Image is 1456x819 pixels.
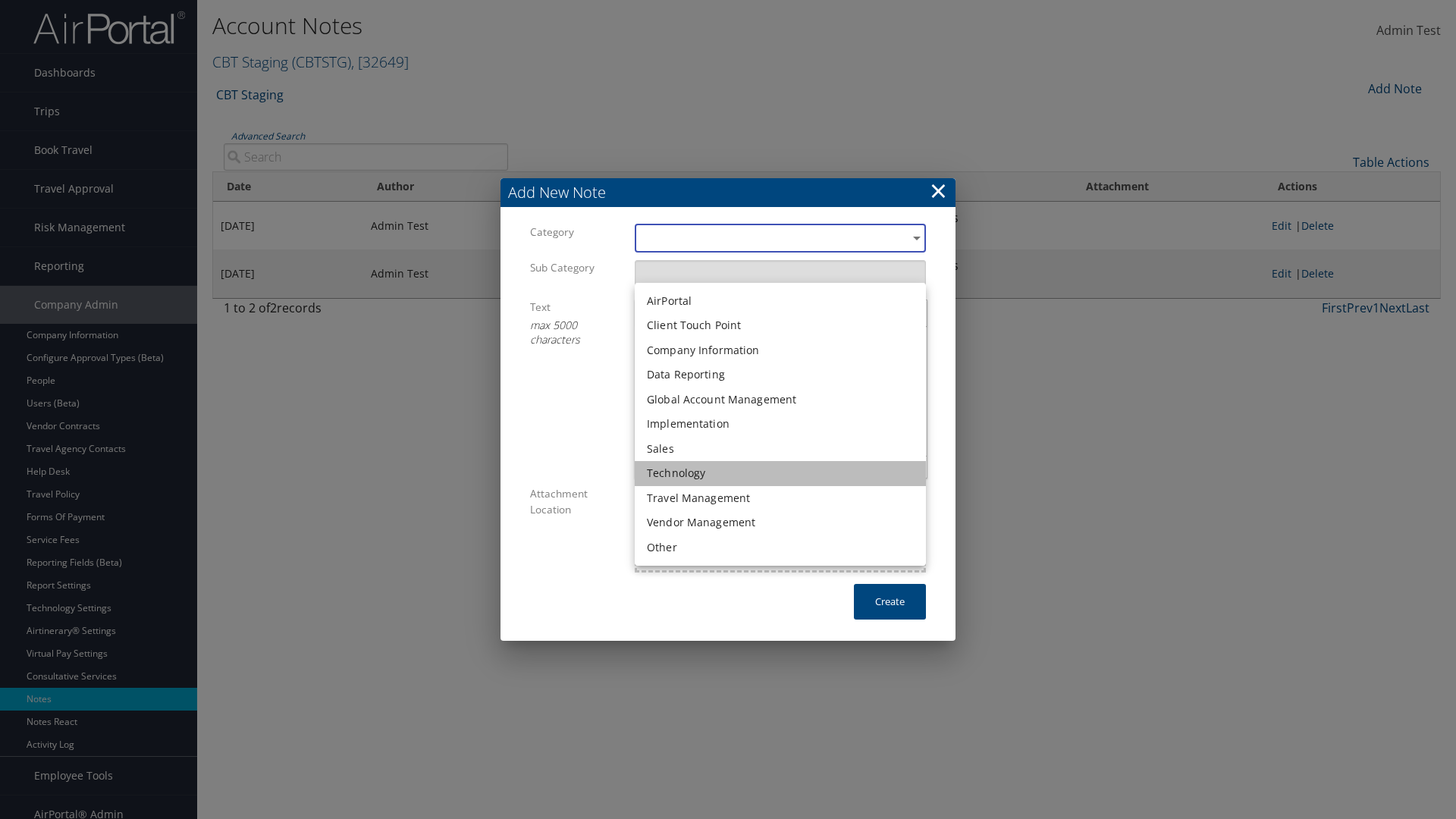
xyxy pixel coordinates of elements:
[635,388,926,413] li: Global Account Management
[635,313,926,338] li: Client Touch Point
[635,510,926,535] li: Vendor Management
[635,338,926,363] li: Company Information
[635,412,926,437] li: Implementation
[635,535,926,560] li: Other
[635,289,926,314] li: AirPortal
[635,362,926,388] li: Data Reporting
[635,461,926,486] li: Technology
[635,486,926,511] li: Travel Management
[635,437,926,462] li: Sales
